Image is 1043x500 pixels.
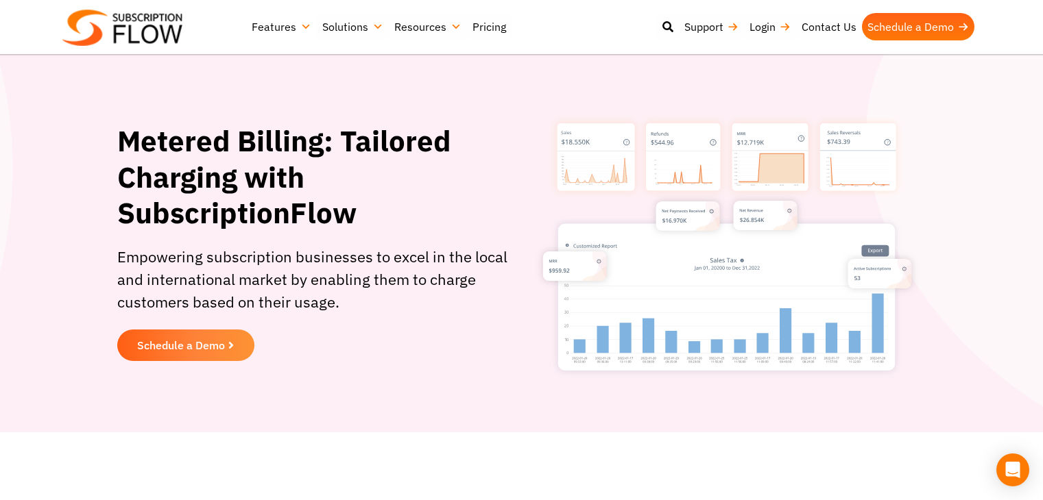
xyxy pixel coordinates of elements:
a: Contact Us [796,13,862,40]
a: Schedule a Demo [862,13,974,40]
img: Subscription Box Billing [535,110,920,384]
a: Features [246,13,317,40]
a: Login [744,13,796,40]
a: Pricing [467,13,512,40]
a: Schedule a Demo [117,329,254,361]
img: Subscriptionflow [62,10,182,46]
span: Schedule a Demo [137,340,225,351]
div: Open Intercom Messenger [996,453,1029,486]
a: Resources [389,13,467,40]
h1: Metered Billing: Tailored Charging with SubscriptionFlow [117,123,515,232]
a: Support [679,13,744,40]
p: Empowering subscription businesses to excel in the local and international market by enabling the... [117,245,515,313]
a: Solutions [317,13,389,40]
